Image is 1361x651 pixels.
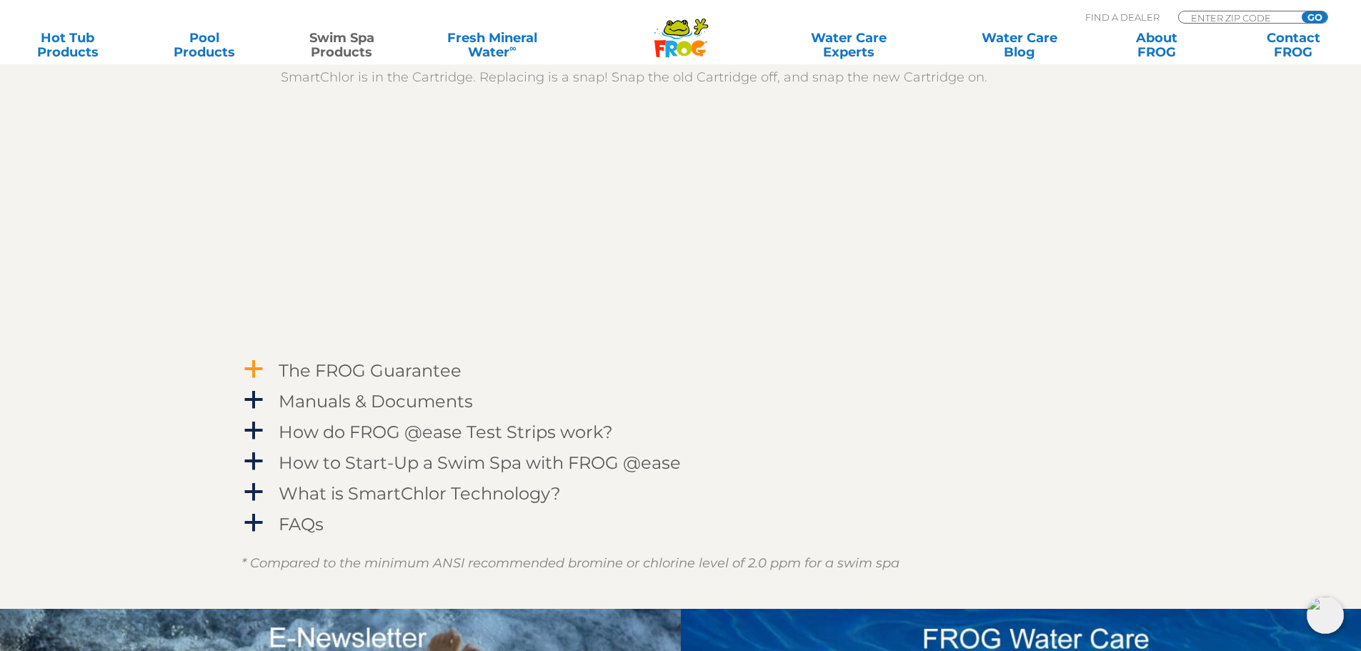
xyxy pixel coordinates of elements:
a: ContactFROG [1240,31,1347,59]
span: a [243,420,264,442]
a: Water CareBlog [966,31,1072,59]
span: a [243,482,264,503]
a: Water CareExperts [762,31,935,59]
h4: What is SmartChlor Technology? [279,484,561,503]
a: a FAQs [241,511,1120,537]
input: Zip Code Form [1190,11,1286,24]
em: * Compared to the minimum ANSI recommended bromine or chlorine level of 2.0 ppm for a swim spa [241,555,899,571]
h4: How to Start-Up a Swim Spa with FROG @ease [279,453,681,472]
h4: The FROG Guarantee [279,361,462,380]
a: Hot TubProducts [14,31,121,59]
a: Swim SpaProducts [289,31,395,59]
a: Fresh MineralWater∞ [425,31,559,59]
iframe: FROG @ease for Swim Spa [492,114,892,339]
span: a [243,512,264,534]
sup: ∞ [509,42,517,54]
h4: FAQs [279,515,324,534]
a: a What is SmartChlor Technology? [241,480,1120,507]
span: a [243,389,264,411]
a: AboutFROG [1103,31,1210,59]
img: openIcon [1307,597,1344,634]
a: a Manuals & Documents [241,388,1120,414]
a: a The FROG Guarantee [241,357,1120,384]
span: a [243,359,264,380]
a: a How do FROG @ease Test Strips work? [241,419,1120,445]
a: a How to Start-Up a Swim Spa with FROG @ease [241,449,1120,476]
h4: How do FROG @ease Test Strips work? [279,422,613,442]
h4: Manuals & Documents [279,392,473,411]
span: a [243,451,264,472]
a: PoolProducts [151,31,258,59]
p: Find A Dealer [1085,11,1160,24]
input: GO [1302,11,1327,23]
